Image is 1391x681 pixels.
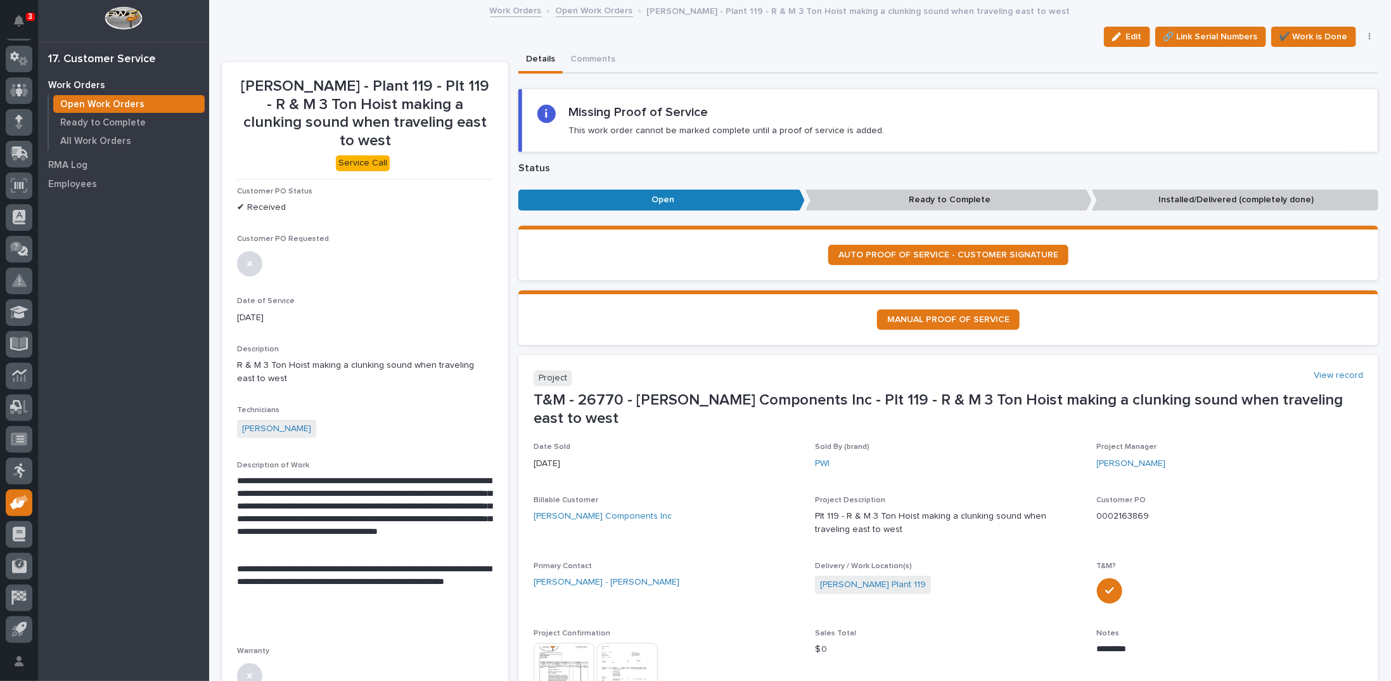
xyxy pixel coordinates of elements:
a: [PERSON_NAME] [242,422,311,436]
p: [DATE] [237,311,493,325]
span: Warranty [237,647,269,655]
span: Technicians [237,406,279,414]
span: Primary Contact [534,562,592,570]
a: All Work Orders [49,132,209,150]
span: Description [237,346,279,353]
span: Customer PO Requested [237,235,329,243]
a: [PERSON_NAME] Plant 119 [820,578,926,592]
a: RMA Log [38,155,209,174]
button: Details [518,47,563,74]
p: Plt 119 - R & M 3 Ton Hoist making a clunking sound when traveling east to west [815,510,1081,536]
p: Project [534,370,572,386]
h2: Missing Proof of Service [568,105,708,120]
p: Work Orders [48,80,105,91]
p: ✔ Received [237,201,493,214]
span: Customer PO [1097,496,1146,504]
a: MANUAL PROOF OF SERVICE [877,309,1020,330]
a: View record [1314,370,1363,381]
p: 0002163869 [1097,510,1363,523]
span: Project Description [815,496,885,504]
a: PWI [815,457,830,470]
button: 🔗 Link Serial Numbers [1155,27,1266,47]
p: [DATE] [534,457,800,470]
button: ✔️ Work is Done [1271,27,1356,47]
a: [PERSON_NAME] - [PERSON_NAME] [534,576,679,589]
p: T&M - 26770 - [PERSON_NAME] Components Inc - Plt 119 - R & M 3 Ton Hoist making a clunking sound ... [534,391,1363,428]
a: Ready to Complete [49,113,209,131]
p: RMA Log [48,160,87,171]
span: Delivery / Work Location(s) [815,562,912,570]
span: Date Sold [534,443,570,451]
span: Edit [1126,31,1142,42]
a: [PERSON_NAME] Components Inc [534,510,672,523]
p: [PERSON_NAME] - Plant 119 - R & M 3 Ton Hoist making a clunking sound when traveling east to west [647,3,1070,17]
p: Employees [48,179,97,190]
p: This work order cannot be marked complete until a proof of service is added. [568,125,884,136]
p: [PERSON_NAME] - Plant 119 - Plt 119 - R & M 3 Ton Hoist making a clunking sound when traveling ea... [237,77,493,150]
span: 🔗 Link Serial Numbers [1163,29,1258,44]
span: Project Manager [1097,443,1157,451]
span: Billable Customer [534,496,598,504]
span: ✔️ Work is Done [1279,29,1348,44]
button: Notifications [6,8,32,34]
p: Installed/Delivered (completely done) [1092,190,1378,211]
span: MANUAL PROOF OF SERVICE [887,315,1010,324]
span: T&M? [1097,562,1117,570]
p: Status [518,162,1378,174]
button: Edit [1104,27,1150,47]
span: Project Confirmation [534,630,610,637]
a: Employees [38,174,209,193]
p: $ 0 [815,643,1081,656]
div: Service Call [336,155,390,171]
button: Comments [563,47,623,74]
div: 17. Customer Service [48,53,156,67]
span: Sales Total [815,630,856,637]
a: [PERSON_NAME] [1097,457,1166,470]
a: Open Work Orders [49,95,209,113]
p: Open [518,190,805,211]
span: AUTO PROOF OF SERVICE - CUSTOMER SIGNATURE [838,250,1058,259]
span: Sold By (brand) [815,443,869,451]
span: Date of Service [237,297,295,305]
span: Customer PO Status [237,188,312,195]
p: Ready to Complete [805,190,1092,211]
p: Ready to Complete [60,117,146,129]
a: AUTO PROOF OF SERVICE - CUSTOMER SIGNATURE [828,245,1068,265]
div: Notifications3 [16,15,32,36]
p: Open Work Orders [60,99,144,110]
p: 3 [28,12,32,21]
p: R & M 3 Ton Hoist making a clunking sound when traveling east to west [237,359,493,386]
a: Open Work Orders [556,3,633,17]
span: Notes [1097,630,1120,637]
img: Workspace Logo [105,6,142,30]
a: Work Orders [490,3,542,17]
p: All Work Orders [60,136,131,147]
span: Description of Work [237,462,309,469]
a: Work Orders [38,75,209,94]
